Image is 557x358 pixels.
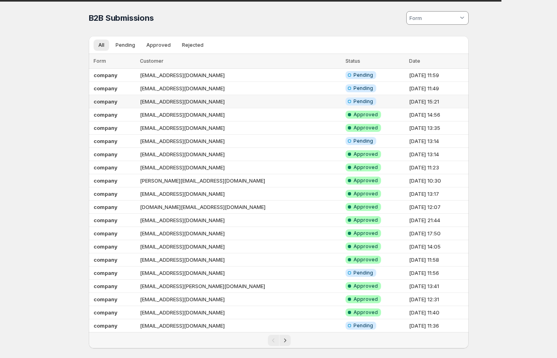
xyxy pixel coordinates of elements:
[94,98,118,105] b: company
[353,296,378,302] span: Approved
[94,138,118,144] b: company
[138,108,343,121] td: [EMAIL_ADDRESS][DOMAIN_NAME]
[409,58,420,64] span: Date
[407,280,468,293] td: [DATE] 13:41
[353,217,378,223] span: Approved
[407,108,468,121] td: [DATE] 14:56
[407,227,468,240] td: [DATE] 17:50
[353,151,378,157] span: Approved
[138,267,343,280] td: [EMAIL_ADDRESS][DOMAIN_NAME]
[138,319,343,332] td: [EMAIL_ADDRESS][DOMAIN_NAME]
[353,309,378,316] span: Approved
[94,322,118,329] b: company
[138,121,343,135] td: [EMAIL_ADDRESS][DOMAIN_NAME]
[94,125,118,131] b: company
[94,270,118,276] b: company
[138,240,343,253] td: [EMAIL_ADDRESS][DOMAIN_NAME]
[94,296,118,302] b: company
[94,283,118,289] b: company
[138,69,343,82] td: [EMAIL_ADDRESS][DOMAIN_NAME]
[353,243,378,250] span: Approved
[279,335,291,346] button: Next
[94,151,118,157] b: company
[353,204,378,210] span: Approved
[98,42,104,48] span: All
[138,253,343,267] td: [EMAIL_ADDRESS][DOMAIN_NAME]
[138,306,343,319] td: [EMAIL_ADDRESS][DOMAIN_NAME]
[89,332,469,348] nav: Pagination
[408,12,458,24] input: Form
[138,95,343,108] td: [EMAIL_ADDRESS][DOMAIN_NAME]
[94,177,118,184] b: company
[94,243,118,250] b: company
[407,135,468,148] td: [DATE] 13:14
[94,58,106,64] span: Form
[407,214,468,227] td: [DATE] 21:44
[89,13,154,23] span: B2B Submissions
[138,227,343,240] td: [EMAIL_ADDRESS][DOMAIN_NAME]
[345,58,360,64] span: Status
[407,174,468,187] td: [DATE] 10:30
[138,201,343,214] td: [DOMAIN_NAME][EMAIL_ADDRESS][DOMAIN_NAME]
[407,148,468,161] td: [DATE] 13:14
[182,42,204,48] span: Rejected
[407,253,468,267] td: [DATE] 11:58
[138,135,343,148] td: [EMAIL_ADDRESS][DOMAIN_NAME]
[407,319,468,332] td: [DATE] 11:36
[138,187,343,201] td: [EMAIL_ADDRESS][DOMAIN_NAME]
[94,230,118,237] b: company
[94,85,118,91] b: company
[407,187,468,201] td: [DATE] 13:17
[94,164,118,171] b: company
[138,280,343,293] td: [EMAIL_ADDRESS][PERSON_NAME][DOMAIN_NAME]
[353,111,378,118] span: Approved
[94,309,118,316] b: company
[353,257,378,263] span: Approved
[138,174,343,187] td: [PERSON_NAME][EMAIL_ADDRESS][DOMAIN_NAME]
[138,293,343,306] td: [EMAIL_ADDRESS][DOMAIN_NAME]
[407,293,468,306] td: [DATE] 12:31
[94,204,118,210] b: company
[353,98,373,105] span: Pending
[353,191,378,197] span: Approved
[407,161,468,174] td: [DATE] 11:23
[407,306,468,319] td: [DATE] 11:40
[407,69,468,82] td: [DATE] 11:59
[353,283,378,289] span: Approved
[94,257,118,263] b: company
[138,148,343,161] td: [EMAIL_ADDRESS][DOMAIN_NAME]
[94,111,118,118] b: company
[353,138,373,144] span: Pending
[138,161,343,174] td: [EMAIL_ADDRESS][DOMAIN_NAME]
[94,72,118,78] b: company
[407,82,468,95] td: [DATE] 11:49
[353,230,378,237] span: Approved
[353,177,378,184] span: Approved
[407,95,468,108] td: [DATE] 15:21
[116,42,135,48] span: Pending
[353,164,378,171] span: Approved
[146,42,171,48] span: Approved
[94,217,118,223] b: company
[138,82,343,95] td: [EMAIL_ADDRESS][DOMAIN_NAME]
[353,322,373,329] span: Pending
[407,240,468,253] td: [DATE] 14:05
[353,270,373,276] span: Pending
[407,267,468,280] td: [DATE] 11:56
[353,125,378,131] span: Approved
[140,58,164,64] span: Customer
[353,72,373,78] span: Pending
[138,214,343,227] td: [EMAIL_ADDRESS][DOMAIN_NAME]
[407,121,468,135] td: [DATE] 13:35
[353,85,373,91] span: Pending
[407,201,468,214] td: [DATE] 12:07
[94,191,118,197] b: company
